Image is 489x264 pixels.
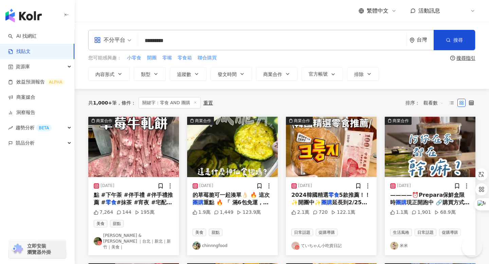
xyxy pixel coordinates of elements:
[199,183,213,189] div: [DATE]
[347,67,379,81] button: 排除
[193,199,203,206] mark: 團購
[193,192,270,198] span: 的草莓脆可一起湊單👌🏻 🔥 這次
[170,67,206,81] button: 追蹤數
[203,100,213,106] div: 重置
[197,54,217,62] button: 聯合購買
[410,38,415,43] span: environment
[5,9,42,22] img: logo
[88,117,179,177] img: post-image
[94,35,125,45] div: 不分平台
[354,72,364,77] span: 排除
[27,243,51,255] span: 立即安裝 瀏覽器外掛
[193,209,211,216] div: 1.9萬
[187,117,278,177] img: post-image
[94,192,173,206] span: 點 #下午茶 #伴手禮 #伴手禮推薦 #
[162,55,172,61] span: 零嘴
[450,56,455,60] span: question-circle
[390,192,465,206] span: ———— ​ ⏰Prepara保鮮盒限時
[11,244,24,254] img: chrome extension
[94,209,113,216] div: 7,264
[331,209,355,216] div: 122.1萬
[291,229,313,236] span: 日常話題
[141,72,150,77] span: 類型
[94,199,172,213] span: #抹茶 #宵夜 #宅配美食 #宅配
[286,117,377,177] img: post-image
[309,71,328,77] span: 官方帳號
[106,199,116,206] mark: 零食
[16,120,52,135] span: 趨勢分析
[286,117,377,177] button: 商業合作
[8,94,35,101] a: 商案媒合
[390,209,408,216] div: 1.1萬
[291,192,328,198] span: 2024韓國精選
[417,37,434,43] div: 台灣
[291,209,309,216] div: 2.1萬
[187,117,278,177] button: 商業合作
[390,199,470,213] span: 現正開跑中 🔗購買方式：點擊主頁連
[397,183,411,189] div: [DATE]
[294,117,310,124] div: 商業合作
[162,54,172,62] button: 零嘴
[256,67,297,81] button: 商業合作
[218,72,237,77] span: 發文時間
[195,117,211,124] div: 商業合作
[135,209,155,216] div: 195萬
[88,100,117,106] div: 共 筆
[423,97,444,108] span: 觀看數
[147,55,157,61] span: 開團
[88,67,130,81] button: 內容形式
[209,229,222,236] span: 甜點
[214,209,233,216] div: 1,449
[405,97,448,108] div: 排序：
[96,117,112,124] div: 商業合作
[313,209,328,216] div: 720
[385,117,475,177] img: post-image
[127,54,142,62] button: 小零食
[8,109,35,116] a: 洞察報告
[385,117,475,177] button: 商業合作
[16,59,30,74] span: 資源庫
[367,7,388,15] span: 繁體中文
[94,37,101,43] span: appstore
[177,54,192,62] button: 零食箱
[193,229,206,236] span: 美食
[101,183,114,189] div: [DATE]
[434,209,455,216] div: 68.9萬
[8,48,31,55] a: 找貼文
[291,242,300,250] img: KOL Avatar
[127,55,141,61] span: 小零食
[193,242,272,250] a: KOL Avatarchinnngfood
[439,229,461,236] span: 促購導購
[462,237,482,257] iframe: Help Scout Beacon - Open
[94,237,102,245] img: KOL Avatar
[321,199,332,206] mark: 團購
[393,117,409,124] div: 商業合作
[291,192,370,206] span: 5款推薦！！ ✨開團中✨
[211,67,252,81] button: 發文時間
[328,192,339,198] mark: 零食
[298,183,312,189] div: [DATE]
[415,229,436,236] span: 日常話題
[8,126,13,130] span: rise
[193,199,269,213] span: 重點 🔥 「 滿6包免運，快跟朋友
[390,242,398,250] img: KOL Avatar
[95,72,114,77] span: 內容形式
[36,125,52,131] div: BETA
[94,220,107,227] span: 美食
[434,30,475,50] button: 搜尋
[93,100,112,106] span: 1,000+
[459,7,462,15] span: K
[178,55,192,61] span: 零食箱
[88,117,179,177] button: 商業合作
[418,7,440,14] span: 活動訊息
[456,55,475,61] div: 搜尋指引
[198,55,217,61] span: 聯合購買
[8,33,37,40] a: searchAI 找網紅
[177,72,191,77] span: 追蹤數
[302,67,343,81] button: 官方帳號
[117,100,136,106] span: 條件 ：
[9,240,66,258] a: chrome extension立即安裝 瀏覽器外掛
[390,229,412,236] span: 生活風格
[134,67,166,81] button: 類型
[139,97,201,109] span: 關鍵字：零食 AND 團購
